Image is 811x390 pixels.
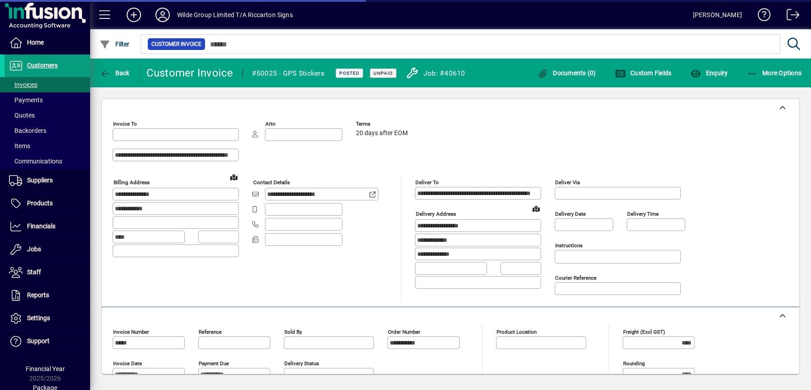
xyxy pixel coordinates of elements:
[199,329,222,335] mat-label: Reference
[339,70,360,76] span: Posted
[97,36,132,52] button: Filter
[623,329,665,335] mat-label: Freight (excl GST)
[356,130,408,137] span: 20 days after EOM
[399,64,468,82] a: Job: #40610
[538,69,596,77] span: Documents (0)
[615,69,672,77] span: Custom Fields
[27,222,55,230] span: Financials
[780,2,800,31] a: Logout
[5,169,90,192] a: Suppliers
[90,65,140,81] app-page-header-button: Back
[9,112,35,119] span: Quotes
[9,158,62,165] span: Communications
[555,179,580,186] mat-label: Deliver via
[747,69,802,77] span: More Options
[27,200,53,207] span: Products
[199,360,229,367] mat-label: Payment due
[27,177,53,184] span: Suppliers
[26,365,65,372] span: Financial Year
[690,69,728,77] span: Enquiry
[5,238,90,261] a: Jobs
[27,337,50,345] span: Support
[5,123,90,138] a: Backorders
[529,201,543,216] a: View on map
[555,242,583,249] mat-label: Instructions
[555,275,597,281] mat-label: Courier Reference
[5,154,90,169] a: Communications
[100,41,130,48] span: Filter
[5,307,90,330] a: Settings
[27,62,58,69] span: Customers
[627,211,659,217] mat-label: Delivery time
[388,329,420,335] mat-label: Order number
[5,138,90,154] a: Items
[5,108,90,123] a: Quotes
[97,65,132,81] button: Back
[284,329,302,335] mat-label: Sold by
[555,211,586,217] mat-label: Delivery date
[5,330,90,353] a: Support
[27,268,41,276] span: Staff
[27,39,44,46] span: Home
[148,7,177,23] button: Profile
[100,69,130,77] span: Back
[177,8,293,22] div: Wilde Group Limited T/A Riccarton Signs
[9,81,37,88] span: Invoices
[9,96,43,104] span: Payments
[5,77,90,92] a: Invoices
[535,65,598,81] button: Documents (0)
[613,65,674,81] button: Custom Fields
[113,329,149,335] mat-label: Invoice number
[424,66,465,81] div: Job: #40610
[252,66,324,81] div: #50025 - GPS Stickers
[745,65,804,81] button: More Options
[227,170,241,184] a: View on map
[623,360,645,367] mat-label: Rounding
[113,360,142,367] mat-label: Invoice date
[265,121,275,127] mat-label: Attn
[497,329,537,335] mat-label: Product location
[119,7,148,23] button: Add
[415,179,439,186] mat-label: Deliver To
[27,314,50,322] span: Settings
[693,8,742,22] div: [PERSON_NAME]
[688,65,730,81] button: Enquiry
[9,142,30,150] span: Items
[284,360,319,367] mat-label: Delivery status
[27,245,41,253] span: Jobs
[5,192,90,215] a: Products
[751,2,771,31] a: Knowledge Base
[356,121,410,127] span: Terms
[5,32,90,54] a: Home
[5,92,90,108] a: Payments
[9,127,46,134] span: Backorders
[113,121,137,127] mat-label: Invoice To
[374,70,393,76] span: Unpaid
[5,215,90,238] a: Financials
[27,291,49,299] span: Reports
[5,284,90,307] a: Reports
[5,261,90,284] a: Staff
[146,66,233,80] div: Customer Invoice
[151,40,201,49] span: Customer Invoice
